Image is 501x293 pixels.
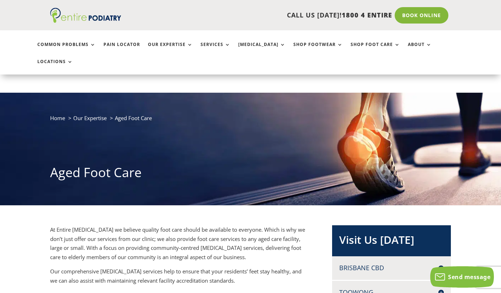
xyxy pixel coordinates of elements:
h4: Brisbane CBD [339,263,444,272]
a: Our Expertise [148,42,193,57]
p: Our comprehensive [MEDICAL_DATA] services help to ensure that your residents’ feet stay healthy, ... [50,267,310,291]
a: Our Expertise [73,114,107,122]
a: Locations [37,77,73,93]
span: Aged Foot Care [115,114,152,122]
h2: Visit Us [DATE] [339,232,444,251]
a: Entire Podiatry [50,17,121,24]
a: [MEDICAL_DATA] [238,42,286,57]
span: 1800 4 ENTIRE [342,11,392,19]
a: Book Online [395,7,448,24]
a: Shop Footwear [293,42,343,57]
a: Common Problems [37,42,96,57]
a: Home [50,114,65,122]
span: Send message [448,273,490,281]
nav: breadcrumb [50,113,451,128]
a: About [408,42,432,57]
h1: Aged Foot Care [50,164,451,185]
img: logo (1) [50,8,121,23]
a: Locations [37,59,73,74]
a: Pain Locator [103,42,140,57]
a: Services [201,42,230,57]
p: CALL US [DATE]! [142,11,392,20]
a: Shop Foot Care [351,42,400,57]
button: Send message [430,266,494,288]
